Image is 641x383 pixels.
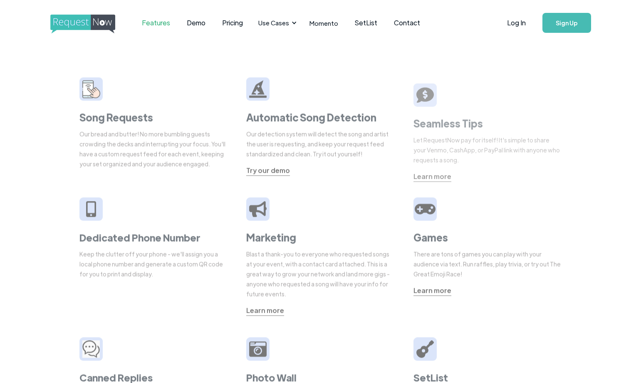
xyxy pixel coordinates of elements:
img: requestnow logo [50,15,131,34]
div: There are tons of games you can play with your audience via text. Run raffles, play trivia, or tr... [413,249,562,279]
img: guitar [416,340,434,358]
a: Contact [386,10,428,36]
img: wizard hat [249,80,267,98]
img: smarphone [82,80,100,98]
img: video game [415,201,436,217]
img: iphone [86,201,96,217]
a: Learn more [413,172,451,182]
a: Learn more [413,285,451,296]
a: Pricing [214,10,251,36]
strong: Dedicated Phone Number [79,231,200,244]
a: SetList [346,10,386,36]
img: tip sign [416,86,434,104]
a: Momento [301,11,346,35]
div: Blast a thank-you to everyone who requested songs at your event, with a contact card attached. Th... [246,249,395,299]
a: Demo [178,10,214,36]
strong: Games [413,231,448,243]
img: megaphone [249,201,267,217]
div: Use Cases [258,18,289,27]
img: camera icon [82,340,100,358]
div: Our bread and butter! No more bumbling guests crowding the decks and interrupting your focus. You... [79,129,228,169]
div: Let RequestNow pay for itself! It's simple to share your Venmo, CashApp, or PayPal link with anyo... [413,135,562,165]
img: camera icon [249,340,267,358]
div: Keep the clutter off your phone - we'll assign you a local phone number and generate a custom QR ... [79,249,228,279]
strong: Automatic Song Detection [246,110,376,123]
a: Features [134,10,178,36]
a: Log In [499,8,534,37]
a: Learn more [246,305,284,316]
div: Try our demo [246,165,290,175]
a: home [50,15,113,31]
a: Try our demo [246,165,290,176]
div: Our detection system will detect the song and artist the user is requesting, and keep your reques... [246,129,395,159]
strong: Song Requests [79,110,153,123]
a: Sign Up [542,13,591,33]
div: Use Cases [253,10,299,36]
strong: Marketing [246,231,296,243]
strong: Seamless Tips [413,117,483,130]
